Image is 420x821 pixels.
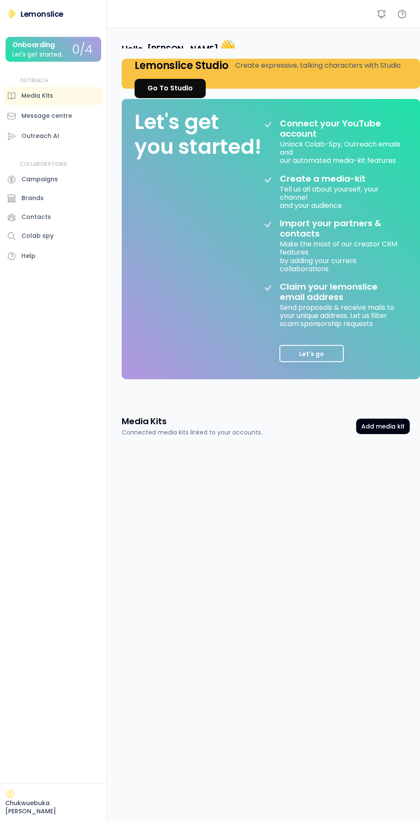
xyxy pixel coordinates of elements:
[307,447,384,524] div: Start here
[21,213,51,222] div: Contacts
[7,9,17,19] img: Lemonslice
[280,302,401,328] div: Send proposals & receive mails to your unique address. Let us filter scam sponsorship requests
[21,111,72,120] div: Message centre
[21,194,44,203] div: Brands
[280,282,401,302] div: Claim your lemonslice email address
[122,428,262,437] div: Connected media kits linked to your accounts.
[356,419,410,434] button: Add media kit
[307,447,384,524] img: yH5BAEAAAAALAAAAAABAAEAAAIBRAA7
[12,51,65,58] div: Let's get started...
[5,799,102,816] div: Chukwuebuka [PERSON_NAME]
[135,110,261,159] div: Let's get you started!
[21,132,59,141] div: Outreach AI
[72,43,93,57] div: 0/4
[20,161,67,168] div: COLLABORATIONS
[279,345,344,362] button: Let's go
[12,41,55,49] div: Onboarding
[280,184,401,210] div: Tell us all about yourself, your channel and your audience
[21,252,36,261] div: Help
[280,239,401,273] div: Make the most of our creator CRM features by adding your current collaborations
[20,77,48,84] div: OUTREACH
[122,38,235,56] h4: Hello, [PERSON_NAME]
[21,175,58,184] div: Campaigns
[280,118,401,139] div: Connect your YouTube account
[147,83,193,93] div: Go To Studio
[280,218,401,239] div: Import your partners & contacts
[280,139,401,165] div: Unlock Colab-Spy, Outreach emails and our automated media-kit features
[122,415,167,427] h3: Media Kits
[21,9,63,19] div: Lemonslice
[21,91,53,100] div: Media Kits
[135,59,228,72] h4: Lemonslice Studio
[135,79,206,98] a: Go To Studio
[235,60,401,71] div: Create expressive, talking characters with Studio
[219,37,236,57] font: 👋
[280,174,387,184] div: Create a media-kit
[21,231,54,240] div: Colab spy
